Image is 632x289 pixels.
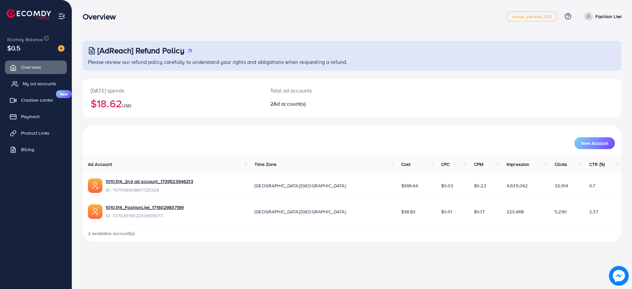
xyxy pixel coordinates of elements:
span: Cost [401,161,411,168]
a: metap_pakistan_001 [506,12,558,21]
p: Please review our refund policy carefully to understand your rights and obligations when requesti... [88,58,618,66]
span: metap_pakistan_001 [512,14,552,19]
img: ic-ads-acc.e4c84228.svg [88,178,102,193]
a: Product Links [5,126,67,140]
span: Payment [21,113,39,120]
span: 223,668 [507,208,524,215]
span: $38.83 [401,208,416,215]
img: image [58,45,65,52]
h2: $18.62 [91,97,254,110]
span: CPM [474,161,483,168]
span: [GEOGRAPHIC_DATA]/[GEOGRAPHIC_DATA] [254,208,346,215]
span: Time Zone [254,161,276,168]
span: 5,290 [555,208,567,215]
span: [GEOGRAPHIC_DATA]/[GEOGRAPHIC_DATA] [254,182,346,189]
a: Creative centerNew [5,93,67,107]
a: 1010314_FashionLiwi_1716029837189 [106,204,184,211]
span: 2 available account(s) [88,230,135,237]
span: USD [122,102,131,109]
h3: [AdReach] Refund Policy [97,46,184,55]
img: ic-ads-acc.e4c84228.svg [88,204,102,219]
span: My ad accounts [23,80,56,87]
span: 2.37 [589,208,598,215]
span: Impression [507,161,530,168]
span: CPC [441,161,450,168]
a: 1010314_2nd ad account_1739523946213 [106,178,193,185]
a: My ad accounts [5,77,67,90]
button: New Account [574,137,615,149]
span: ID: 7370291902240899073 [106,212,184,219]
span: Overview [21,64,41,70]
h3: Overview [83,12,121,21]
a: Billing [5,143,67,156]
span: Ad account(s) [273,100,305,107]
span: ID: 7471198408611725328 [106,187,193,193]
span: New [56,90,72,98]
p: Total ad accounts [270,87,389,94]
img: menu [58,13,66,20]
span: Ecomdy Balance [7,36,43,43]
p: [DATE] spends [91,87,254,94]
span: Billing [21,146,34,153]
span: $996.64 [401,182,418,189]
span: 0.7 [589,182,595,189]
span: $0.17 [474,208,485,215]
span: Clicks [555,161,567,168]
span: $0.01 [441,208,453,215]
span: 4,635,062 [507,182,528,189]
span: Product Links [21,130,49,136]
span: $0.03 [441,182,454,189]
span: 32,614 [555,182,568,189]
span: $0.22 [474,182,486,189]
a: Overview [5,61,67,74]
h2: 2 [270,101,389,107]
a: Payment [5,110,67,123]
span: CTR (%) [589,161,605,168]
span: Creative center [21,97,53,103]
span: $0.5 [7,43,21,53]
p: Fashion Liwi [595,13,621,20]
span: New Account [581,141,608,145]
img: image [609,266,629,286]
img: logo [7,9,51,19]
a: Fashion Liwi [582,12,621,21]
span: Ad Account [88,161,112,168]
